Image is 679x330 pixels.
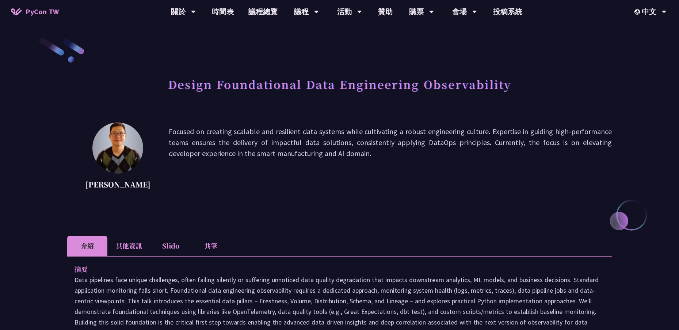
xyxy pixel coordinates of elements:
[26,6,59,17] span: PyCon TW
[11,8,22,15] img: Home icon of PyCon TW 2025
[4,3,66,21] a: PyCon TW
[107,236,150,256] li: 其他資訊
[92,122,143,174] img: Shuhsi Lin
[85,179,150,190] p: [PERSON_NAME]
[75,264,590,274] p: 摘要
[168,73,511,95] h1: Design Foundational Data Engineering Observability
[191,236,231,256] li: 共筆
[67,236,107,256] li: 介紹
[169,126,612,192] p: Focused on creating scalable and resilient data systems while cultivating a robust engineering cu...
[634,9,642,15] img: Locale Icon
[150,236,191,256] li: Slido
